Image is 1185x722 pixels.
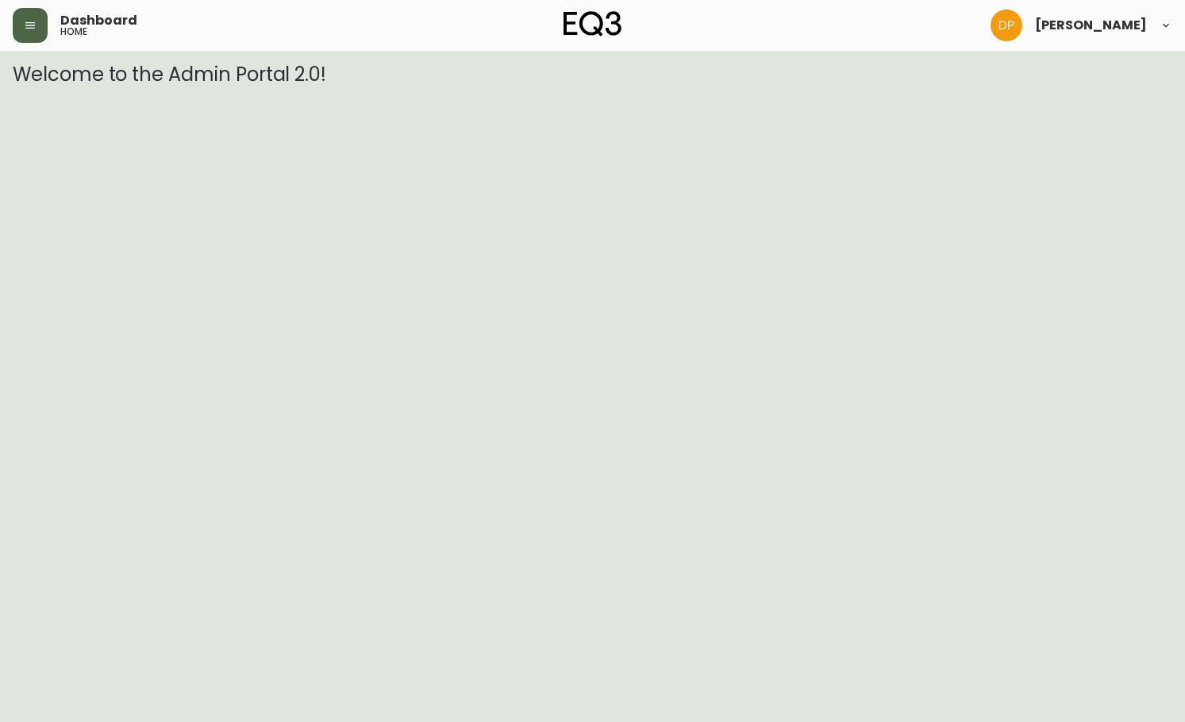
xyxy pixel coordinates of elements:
[60,27,87,36] h5: home
[991,10,1022,41] img: b0154ba12ae69382d64d2f3159806b19
[60,14,137,27] span: Dashboard
[13,63,1172,86] h3: Welcome to the Admin Portal 2.0!
[1035,19,1147,32] span: [PERSON_NAME]
[564,11,622,36] img: logo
